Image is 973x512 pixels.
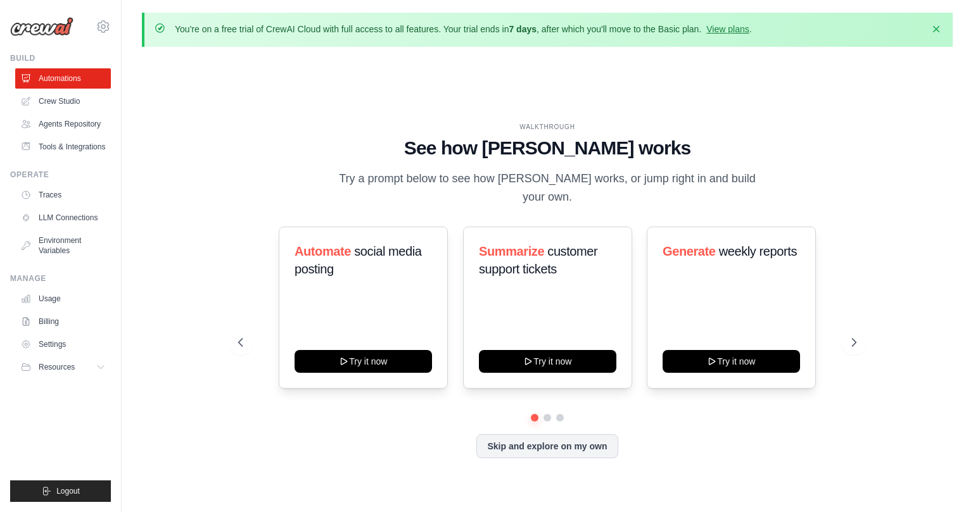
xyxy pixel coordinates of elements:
a: Environment Variables [15,230,111,261]
a: Traces [15,185,111,205]
a: LLM Connections [15,208,111,228]
span: customer support tickets [479,244,597,276]
a: Automations [15,68,111,89]
p: You're on a free trial of CrewAI Cloud with full access to all features. Your trial ends in , aft... [175,23,752,35]
span: Automate [295,244,351,258]
a: Settings [15,334,111,354]
span: Summarize [479,244,544,258]
a: View plans [706,24,749,34]
button: Logout [10,480,111,502]
div: Manage [10,273,111,284]
button: Skip and explore on my own [476,434,618,458]
h1: See how [PERSON_NAME] works [238,137,856,159]
img: Logo [10,17,73,36]
button: Try it now [479,350,616,373]
button: Resources [15,357,111,377]
a: Usage [15,289,111,309]
a: Tools & Integrations [15,137,111,157]
p: Try a prompt below to see how [PERSON_NAME] works, or jump right in and build your own. [334,170,760,207]
span: Generate [663,244,716,258]
button: Try it now [295,350,432,373]
a: Billing [15,311,111,332]
div: WALKTHROUGH [238,122,856,132]
span: weekly reports [719,244,797,258]
a: Crew Studio [15,91,111,111]
button: Try it now [663,350,800,373]
span: Resources [39,362,75,372]
span: social media posting [295,244,422,276]
span: Logout [56,486,80,496]
div: Operate [10,170,111,180]
a: Agents Repository [15,114,111,134]
strong: 7 days [509,24,537,34]
div: Build [10,53,111,63]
